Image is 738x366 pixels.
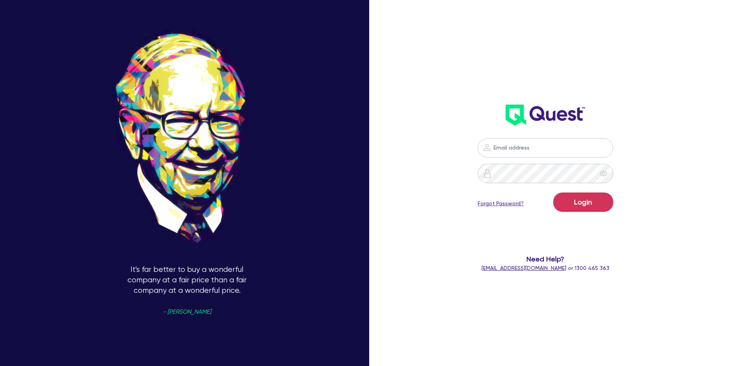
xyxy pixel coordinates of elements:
a: Forgot Password? [478,199,524,208]
img: icon-password [483,169,492,178]
span: Need Help? [447,254,645,264]
span: - [PERSON_NAME] [163,309,211,315]
img: wH2k97JdezQIQAAAABJRU5ErkJggg== [506,105,585,125]
input: Email address [478,138,613,158]
a: [EMAIL_ADDRESS][DOMAIN_NAME] [482,265,566,271]
button: Login [553,192,613,212]
img: icon-password [482,143,492,152]
span: eye [600,170,607,177]
span: or 1300 465 363 [482,265,609,271]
